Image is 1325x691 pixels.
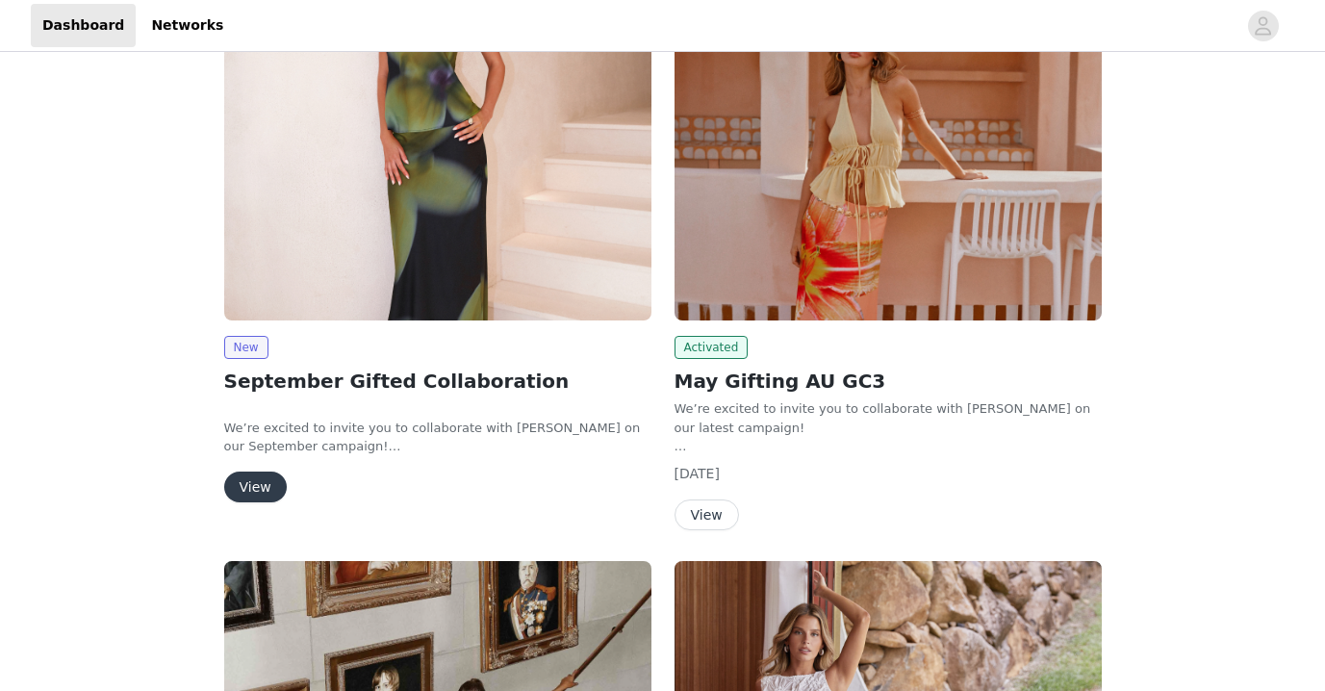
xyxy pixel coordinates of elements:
a: Networks [140,4,235,47]
button: View [224,472,287,502]
h2: May Gifting AU GC3 [675,367,1102,396]
div: avatar [1254,11,1272,41]
p: We’re excited to invite you to collaborate with [PERSON_NAME] on our September campaign! [224,419,651,456]
button: View [675,499,739,530]
a: View [675,508,739,523]
a: View [224,480,287,495]
span: [DATE] [675,466,720,481]
span: New [224,336,268,359]
h2: September Gifted Collaboration [224,367,651,396]
div: We’re excited to invite you to collaborate with [PERSON_NAME] on our latest campaign! [675,399,1102,437]
a: Dashboard [31,4,136,47]
span: Activated [675,336,749,359]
